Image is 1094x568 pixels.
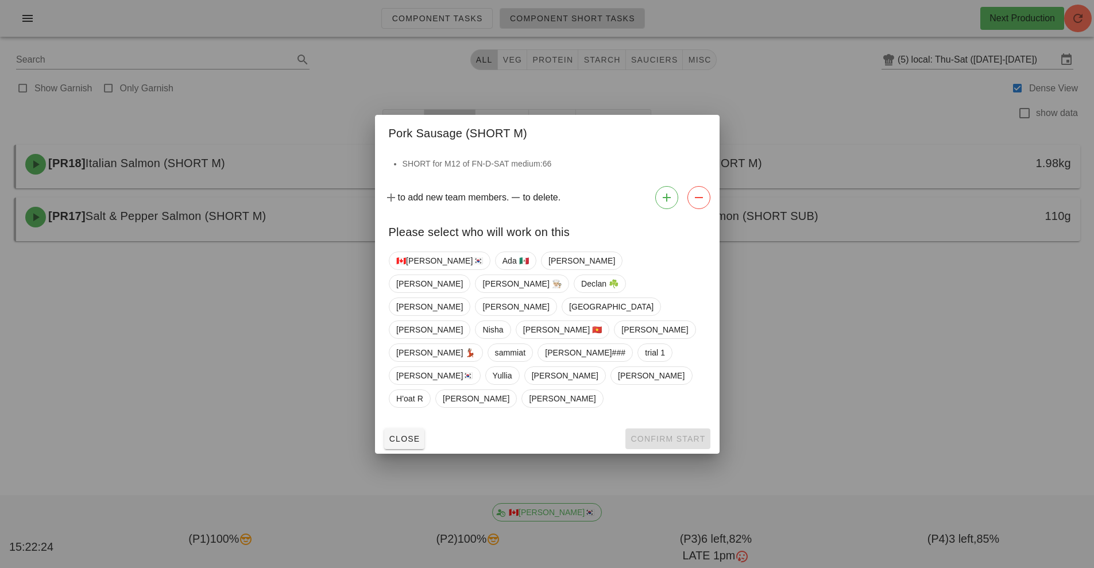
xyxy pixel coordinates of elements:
[403,157,706,170] li: SHORT for M12 of FN-D-SAT medium:66
[396,275,463,292] span: [PERSON_NAME]
[645,344,665,361] span: trial 1
[482,298,549,315] span: [PERSON_NAME]
[375,115,720,148] div: Pork Sausage (SHORT M)
[529,390,596,407] span: [PERSON_NAME]
[375,181,720,214] div: to add new team members. to delete.
[442,390,509,407] span: [PERSON_NAME]
[482,275,562,292] span: [PERSON_NAME] 👨🏼‍🍳
[581,275,618,292] span: Declan ☘️
[396,321,463,338] span: [PERSON_NAME]
[523,321,602,338] span: [PERSON_NAME] 🇻🇳
[548,252,614,269] span: [PERSON_NAME]
[494,344,525,361] span: sammiat
[618,367,685,384] span: [PERSON_NAME]
[396,367,473,384] span: [PERSON_NAME]🇰🇷
[389,434,420,443] span: Close
[482,321,503,338] span: Nisha
[384,428,425,449] button: Close
[375,214,720,247] div: Please select who will work on this
[396,344,476,361] span: [PERSON_NAME] 💃🏽
[396,252,483,269] span: 🇨🇦[PERSON_NAME]🇰🇷
[621,321,688,338] span: [PERSON_NAME]
[531,367,598,384] span: [PERSON_NAME]
[492,367,512,384] span: Yullia
[502,252,528,269] span: Ada 🇲🇽
[396,298,463,315] span: [PERSON_NAME]
[569,298,653,315] span: [GEOGRAPHIC_DATA]
[396,390,423,407] span: H'oat R
[545,344,625,361] span: [PERSON_NAME]###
